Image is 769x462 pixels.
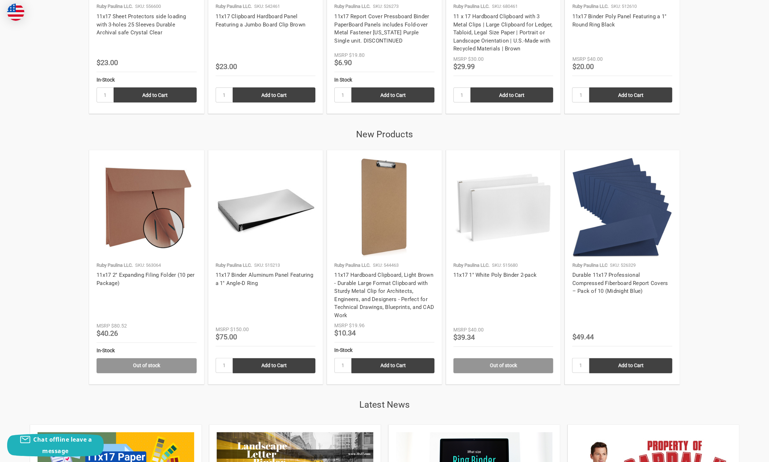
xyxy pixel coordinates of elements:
div: MSRP [216,325,229,333]
span: $10.34 [334,328,356,337]
a: Durable 11x17 Professional Compressed Fiberboard Report Covers – Pack of 10 (Midnight Blue) [572,271,668,294]
img: Durable 11x17 Professional Compressed Fiberboard Report Covers – Pack of 10 (Midnight Blue) [572,157,672,257]
p: Ruby Paulina LLC. [453,261,489,269]
p: SKU: 515213 [254,261,280,269]
a: 11x17 1" White Poly Binder 2-pack [453,271,537,278]
div: MSRP [453,326,467,333]
div: In-Stock [97,346,197,354]
p: SKU: 680461 [492,3,518,10]
span: $40.00 [468,326,484,332]
p: Ruby Paulina LLC. [216,3,252,10]
a: 11x17 Hardboard Clipboard, Light Brown - Durable Large Format Clipboard with Sturdy Metal Clip fo... [334,271,434,318]
input: Add to Cart [589,87,672,102]
img: 11x17 Binder Aluminum Panel Featuring a 1" Angle-D Ring [216,157,316,257]
p: SKU: 544463 [373,261,399,269]
img: 11x17 1" White Poly Binder 2-pack [453,157,553,257]
span: $150.00 [230,326,249,332]
span: $30.00 [468,56,484,62]
a: 11x17 Binder Aluminum Panel Featuring a 1" Angle-D Ring [216,271,313,286]
span: $29.99 [453,62,475,70]
p: Ruby Paulina LLC. [453,3,489,10]
span: $20.00 [572,62,593,70]
a: 11x17 Binder Poly Panel Featuring a 1" Round Ring Black [572,13,666,28]
input: Add to Cart [114,87,197,102]
span: $19.80 [349,52,365,58]
input: Add to Cart [233,358,316,373]
h2: Latest News [30,398,739,411]
span: $49.44 [572,332,593,341]
a: Out of stock [97,358,197,373]
a: 11x17 Report Cover Pressboard Binder PaperBoard Panels includes Fold-over Metal Fastener [US_STAT... [334,13,429,44]
p: SKU: 526329 [610,261,635,269]
input: Add to Cart [470,87,553,102]
p: SKU: 563064 [135,261,161,269]
div: In Stock [334,76,434,83]
a: 11x17 2'' Expanding Filing Folder (10 per Package) [97,271,194,286]
p: SKU: 542461 [254,3,280,10]
div: MSRP [572,55,586,63]
p: SKU: 526273 [373,3,399,10]
img: duty and tax information for United States [7,4,24,21]
p: Ruby Paulina LLC. [334,3,370,10]
p: Ruby Paulina LLC. [334,261,370,269]
span: $23.00 [97,58,118,67]
button: Chat offline leave a message [7,434,104,457]
span: $23.00 [216,62,237,70]
p: SKU: 556600 [135,3,161,10]
span: Chat offline leave a message [33,436,92,455]
span: $75.00 [216,332,237,341]
span: $6.90 [334,58,352,67]
a: 11x17 Clipboard Hardboard Panel Featuring a Jumbo Board Clip Brown [216,13,306,28]
p: Ruby Paulina LLC. [97,3,133,10]
input: Add to Cart [351,87,434,102]
p: SKU: 512610 [611,3,636,10]
span: $40.26 [97,329,118,337]
p: Ruby Paulina LLC. [216,261,252,269]
img: 11x17 Hardboard Clipboard | Durable, Professional Clipboard for Architects & Engineers [334,157,434,257]
span: $80.52 [111,323,127,328]
input: Add to Cart [351,358,434,373]
p: Ruby Paulina LLC. [572,3,608,10]
h2: New Products [30,127,739,141]
span: $19.96 [349,322,365,328]
div: In-Stock [334,346,434,354]
a: 11x17 Sheet Protectors side loading with 3-holes 25 Sleeves Durable Archival safe Crystal Clear [97,13,186,35]
a: Out of stock [453,358,553,373]
p: Ruby Paulina LLC. [97,261,133,269]
span: $40.00 [587,56,602,62]
a: 11x17 2'' Expanding Filing Folder (10 per Package) [97,157,197,257]
div: MSRP [334,51,348,59]
img: 11x17 2'' Expanding Filing Folder (10 per Package) [97,166,197,250]
div: MSRP [97,322,110,329]
input: Add to Cart [589,358,672,373]
a: 11 x 17 Hardboard Clipboard with 3 Metal Clips | Large Clipboard for Ledger, Tabloid, Legal Size ... [453,13,552,51]
div: MSRP [334,321,348,329]
span: $39.34 [453,333,475,341]
input: Add to Cart [233,87,316,102]
p: SKU: 515680 [492,261,518,269]
div: MSRP [453,55,467,63]
div: In-Stock [97,76,197,83]
p: Ruby Paulina LLC [572,261,607,269]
